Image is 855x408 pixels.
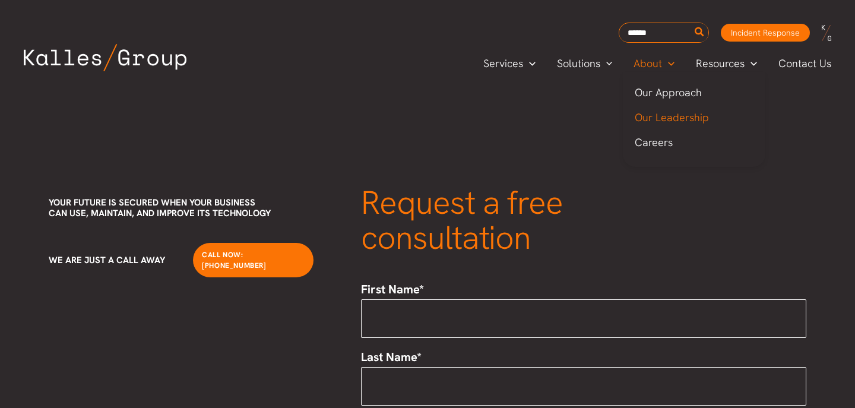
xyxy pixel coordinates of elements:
span: Call Now: [PHONE_NUMBER] [202,250,266,270]
span: Last Name [361,349,417,365]
a: SolutionsMenu Toggle [546,55,623,72]
nav: Primary Site Navigation [473,53,843,73]
span: Request a free consultation [361,181,563,260]
span: Solutions [557,55,600,72]
span: Services [483,55,523,72]
a: Careers [623,130,765,155]
a: Our Approach [623,80,765,105]
a: Contact Us [768,55,843,72]
span: Our Leadership [635,110,709,124]
a: ResourcesMenu Toggle [685,55,768,72]
a: ServicesMenu Toggle [473,55,546,72]
button: Search [692,23,707,42]
img: Kalles Group [24,44,186,71]
a: Call Now: [PHONE_NUMBER] [193,243,313,277]
span: Your future is secured when your business can use, maintain, and improve its technology [49,197,271,220]
span: Menu Toggle [523,55,536,72]
span: Resources [696,55,745,72]
span: Our Approach [635,86,702,99]
span: Menu Toggle [662,55,674,72]
span: About [634,55,662,72]
span: Contact Us [778,55,831,72]
a: AboutMenu Toggle [623,55,685,72]
span: Careers [635,135,673,149]
span: Menu Toggle [600,55,613,72]
span: First Name [361,282,419,297]
a: Our Leadership [623,105,765,130]
span: We are just a call away [49,254,165,266]
span: Menu Toggle [745,55,757,72]
a: Incident Response [721,24,810,42]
